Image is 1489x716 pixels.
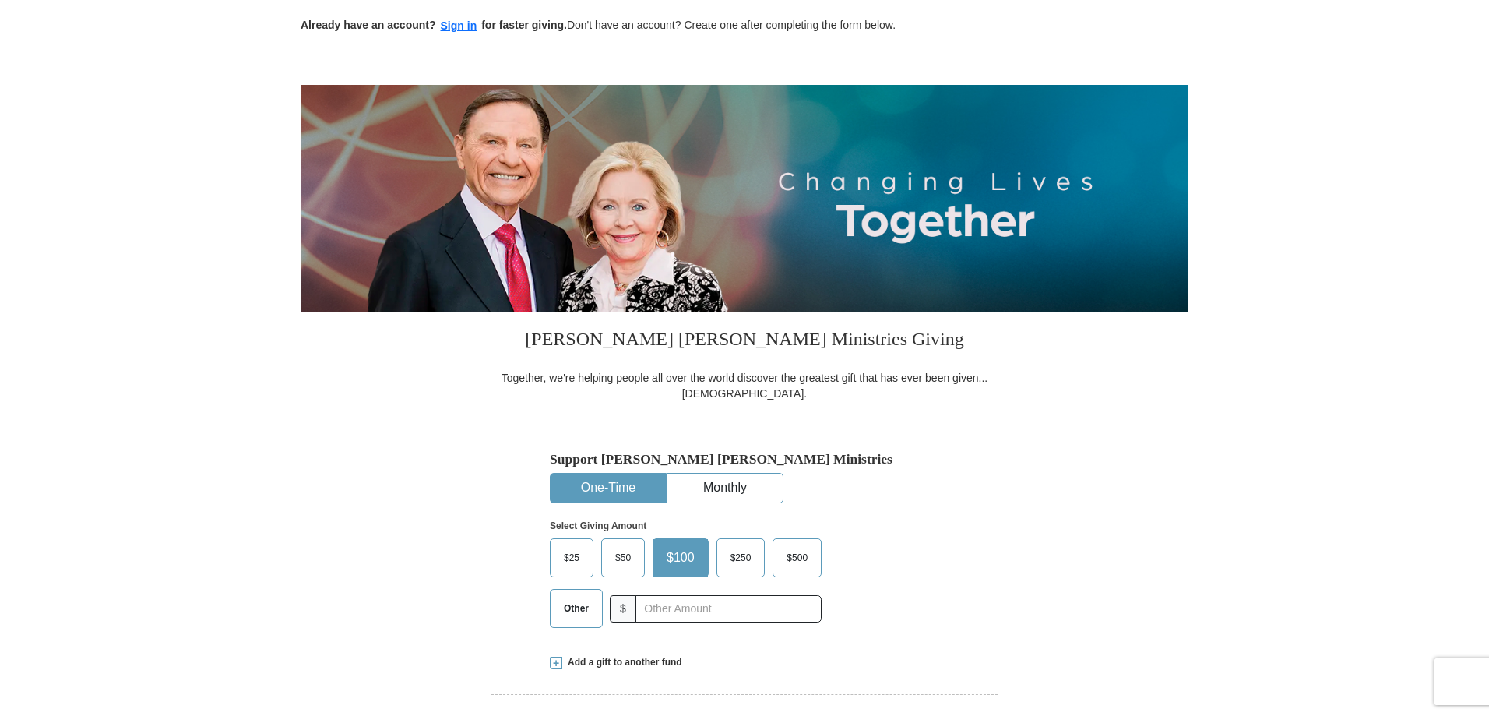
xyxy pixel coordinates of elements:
[550,520,646,531] strong: Select Giving Amount
[635,595,822,623] input: Other Amount
[551,474,666,503] button: One-Time
[301,19,567,31] strong: Already have an account? for faster giving.
[610,595,636,623] span: $
[779,546,815,570] span: $500
[607,546,639,570] span: $50
[723,546,759,570] span: $250
[659,546,702,570] span: $100
[556,597,597,620] span: Other
[550,451,939,467] h5: Support [PERSON_NAME] [PERSON_NAME] Ministries
[562,656,682,669] span: Add a gift to another fund
[667,474,783,503] button: Monthly
[491,370,998,401] div: Together, we're helping people all over the world discover the greatest gift that has ever been g...
[436,17,482,35] button: Sign in
[556,546,587,570] span: $25
[491,312,998,370] h3: [PERSON_NAME] [PERSON_NAME] Ministries Giving
[301,17,1188,35] p: Don't have an account? Create one after completing the form below.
